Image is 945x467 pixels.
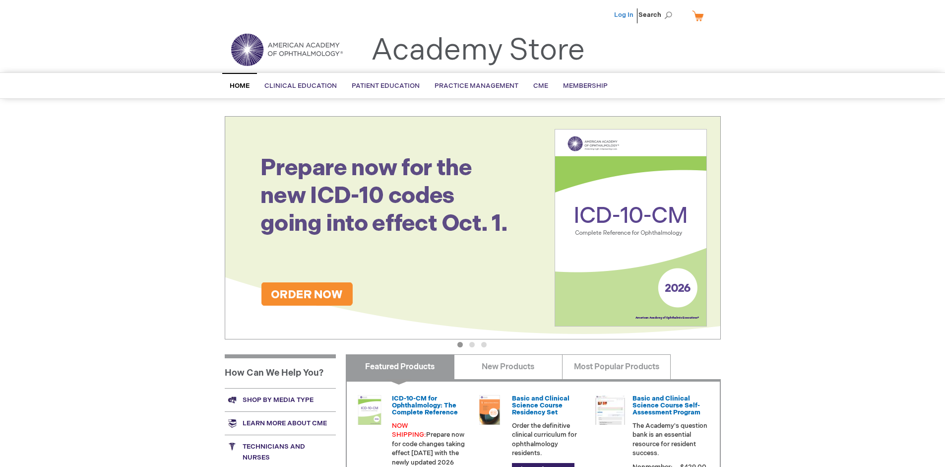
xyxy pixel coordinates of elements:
[632,421,708,458] p: The Academy's question bank is an essential resource for resident success.
[352,82,420,90] span: Patient Education
[512,395,569,417] a: Basic and Clinical Science Course Residency Set
[595,395,625,425] img: bcscself_20.jpg
[392,422,426,439] font: NOW SHIPPING:
[632,395,700,417] a: Basic and Clinical Science Course Self-Assessment Program
[533,82,548,90] span: CME
[225,354,336,388] h1: How Can We Help You?
[371,33,585,68] a: Academy Store
[614,11,633,19] a: Log In
[225,411,336,435] a: Learn more about CME
[563,82,608,90] span: Membership
[346,354,454,379] a: Featured Products
[225,388,336,411] a: Shop by media type
[475,395,504,425] img: 02850963u_47.png
[355,395,384,425] img: 0120008u_42.png
[469,342,475,347] button: 2 of 3
[392,395,458,417] a: ICD-10-CM for Ophthalmology: The Complete Reference
[512,421,587,458] p: Order the definitive clinical curriculum for ophthalmology residents.
[435,82,518,90] span: Practice Management
[638,5,676,25] span: Search
[562,354,671,379] a: Most Popular Products
[481,342,487,347] button: 3 of 3
[454,354,563,379] a: New Products
[264,82,337,90] span: Clinical Education
[230,82,250,90] span: Home
[457,342,463,347] button: 1 of 3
